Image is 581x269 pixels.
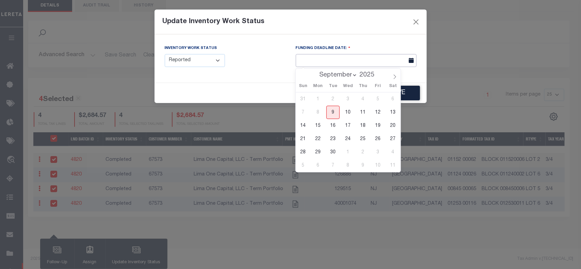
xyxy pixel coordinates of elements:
select: Month [316,72,358,79]
span: October 2, 2025 [356,146,370,159]
span: September 20, 2025 [386,119,400,132]
span: September 21, 2025 [296,132,310,146]
span: August 31, 2025 [296,93,310,106]
span: September 13, 2025 [386,106,400,119]
label: Inventory Work Status [165,46,217,51]
button: Close [411,17,420,26]
span: Sun [296,84,311,89]
span: October 5, 2025 [296,159,310,172]
span: October 11, 2025 [386,159,400,172]
span: September 23, 2025 [326,132,340,146]
span: September 1, 2025 [311,93,325,106]
span: Wed [341,84,356,89]
span: October 10, 2025 [371,159,385,172]
span: Fri [371,84,386,89]
span: September 29, 2025 [311,146,325,159]
span: Tue [326,84,341,89]
span: September 15, 2025 [311,119,325,132]
input: Year [357,71,380,79]
label: FUNDING DEADLINE DATE: [296,45,351,51]
span: September 11, 2025 [356,106,370,119]
span: September 27, 2025 [386,132,400,146]
span: September 24, 2025 [341,132,355,146]
span: September 26, 2025 [371,132,385,146]
span: Mon [311,84,326,89]
span: September 7, 2025 [296,106,310,119]
span: September 28, 2025 [296,146,310,159]
span: September 18, 2025 [356,119,370,132]
span: October 4, 2025 [386,146,400,159]
span: September 14, 2025 [296,119,310,132]
span: September 9, 2025 [326,106,340,119]
span: October 8, 2025 [341,159,355,172]
span: October 3, 2025 [371,146,385,159]
span: September 22, 2025 [311,132,325,146]
span: October 6, 2025 [311,159,325,172]
span: Sat [386,84,401,89]
span: September 19, 2025 [371,119,385,132]
span: September 12, 2025 [371,106,385,119]
span: September 3, 2025 [341,93,355,106]
span: September 8, 2025 [311,106,325,119]
h5: Update Inventory Work Status [163,18,265,26]
span: September 6, 2025 [386,93,400,106]
span: September 2, 2025 [326,93,340,106]
span: Thu [356,84,371,89]
span: September 17, 2025 [341,119,355,132]
span: September 25, 2025 [356,132,370,146]
span: September 10, 2025 [341,106,355,119]
span: September 5, 2025 [371,93,385,106]
span: September 30, 2025 [326,146,340,159]
span: October 1, 2025 [341,146,355,159]
span: September 4, 2025 [356,93,370,106]
span: October 7, 2025 [326,159,340,172]
span: September 16, 2025 [326,119,340,132]
span: October 9, 2025 [356,159,370,172]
